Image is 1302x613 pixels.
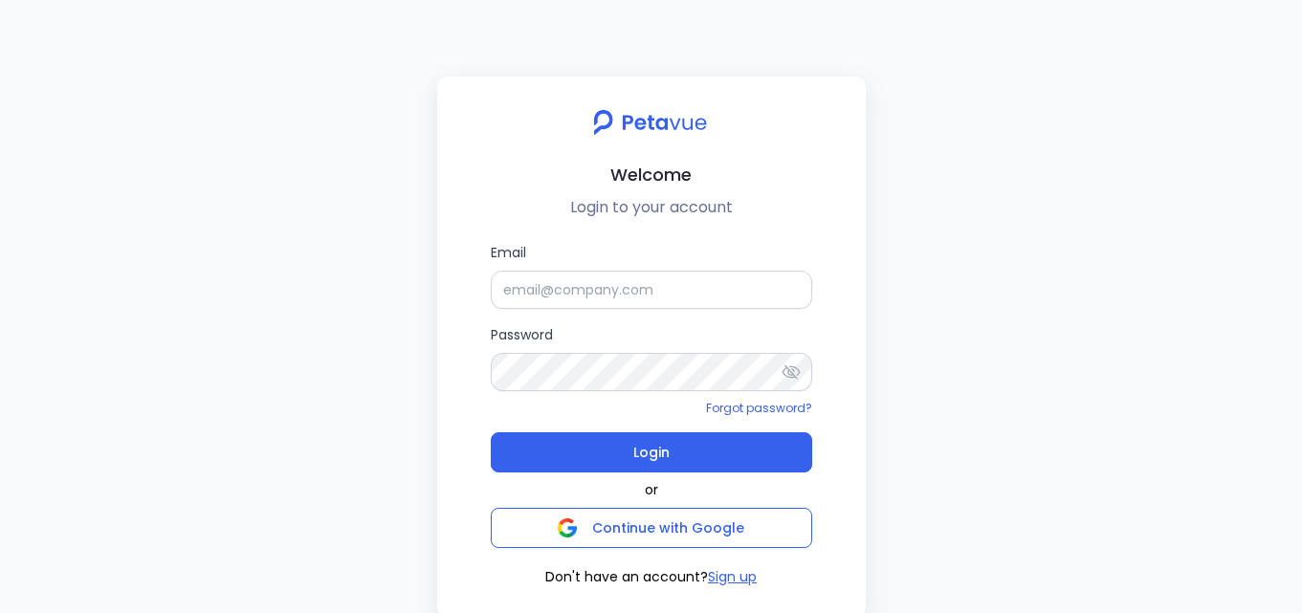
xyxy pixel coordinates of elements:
[633,439,670,466] span: Login
[491,508,812,548] button: Continue with Google
[452,196,850,219] p: Login to your account
[452,161,850,188] h2: Welcome
[491,324,812,391] label: Password
[592,518,744,537] span: Continue with Google
[491,353,812,391] input: Password
[708,567,757,587] button: Sign up
[645,480,658,500] span: or
[491,432,812,472] button: Login
[706,400,812,416] a: Forgot password?
[582,99,720,145] img: petavue logo
[545,567,708,587] span: Don't have an account?
[491,242,812,309] label: Email
[491,271,812,309] input: Email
